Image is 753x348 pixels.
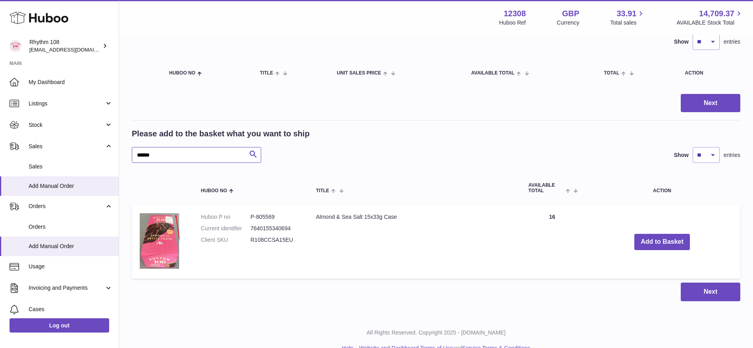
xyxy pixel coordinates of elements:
span: Orders [29,223,113,231]
span: [EMAIL_ADDRESS][DOMAIN_NAME] [29,46,117,53]
span: Sales [29,163,113,170]
span: Usage [29,263,113,270]
span: Invoicing and Payments [29,284,104,292]
span: 33.91 [616,8,636,19]
span: Orders [29,203,104,210]
div: Rhythm 108 [29,38,101,54]
strong: GBP [562,8,579,19]
dt: Client SKU [201,236,250,244]
a: 33.91 Total sales [610,8,645,27]
span: AVAILABLE Total [471,71,514,76]
span: Unit Sales Price [337,71,381,76]
span: Add Manual Order [29,243,113,250]
div: Currency [557,19,580,27]
span: Sales [29,143,104,150]
div: Huboo Ref [499,19,526,27]
span: Cases [29,306,113,313]
label: Show [674,151,689,159]
td: 16 [520,205,584,279]
div: Action [685,71,732,76]
span: Listings [29,100,104,107]
button: Next [681,283,740,301]
span: 14,709.37 [699,8,734,19]
span: Add Manual Order [29,182,113,190]
span: Huboo no [201,188,227,193]
h2: Please add to the basket what you want to ship [132,128,310,139]
span: Total sales [610,19,645,27]
th: Action [584,175,740,201]
img: internalAdmin-12308@internal.huboo.com [10,40,21,52]
span: Stock [29,121,104,129]
span: entries [724,151,740,159]
span: Huboo no [169,71,195,76]
strong: 12308 [504,8,526,19]
span: AVAILABLE Total [528,183,564,193]
dt: Huboo P no [201,213,250,221]
label: Show [674,38,689,46]
span: Title [260,71,273,76]
dd: 7640155340694 [250,225,300,232]
span: AVAILABLE Stock Total [676,19,743,27]
span: Total [604,71,619,76]
button: Add to Basket [634,234,690,250]
a: 14,709.37 AVAILABLE Stock Total [676,8,743,27]
a: Log out [10,318,109,333]
td: Almond & Sea Salt 15x33g Case [308,205,520,279]
span: entries [724,38,740,46]
dd: R108CCSA15EU [250,236,300,244]
img: Almond & Sea Salt 15x33g Case [140,213,179,269]
span: Title [316,188,329,193]
span: My Dashboard [29,78,113,86]
dd: P-805569 [250,213,300,221]
button: Next [681,94,740,113]
dt: Current identifier [201,225,250,232]
p: All Rights Reserved. Copyright 2025 - [DOMAIN_NAME] [125,329,747,337]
